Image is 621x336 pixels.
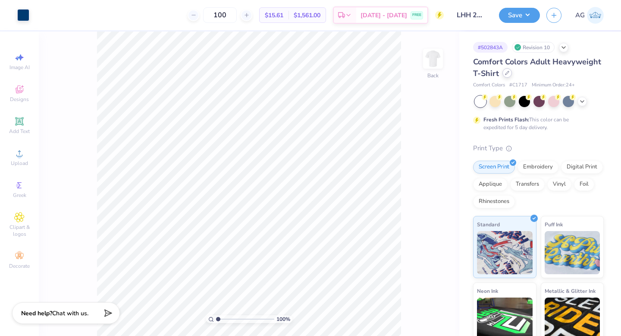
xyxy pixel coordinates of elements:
div: Applique [473,178,508,191]
span: Clipart & logos [4,224,34,238]
span: Image AI [9,64,30,71]
div: Screen Print [473,161,515,174]
span: $1,561.00 [294,11,320,20]
span: 100 % [276,315,290,323]
span: Neon Ink [477,286,498,295]
span: Greek [13,192,26,199]
span: [DATE] - [DATE] [361,11,407,20]
div: Vinyl [547,178,571,191]
img: Puff Ink [545,231,600,274]
input: Untitled Design [450,6,492,24]
span: Chat with us. [52,309,88,317]
div: Print Type [473,143,604,153]
span: # C1717 [509,82,527,89]
strong: Fresh Prints Flash: [483,116,529,123]
div: Rhinestones [473,195,515,208]
button: Save [499,8,540,23]
div: Digital Print [561,161,603,174]
strong: Need help? [21,309,52,317]
span: Standard [477,220,500,229]
span: Minimum Order: 24 + [532,82,575,89]
span: Comfort Colors Adult Heavyweight T-Shirt [473,57,601,79]
img: Back [424,50,442,67]
span: Comfort Colors [473,82,505,89]
img: Standard [477,231,533,274]
a: AG [575,7,604,24]
div: Foil [574,178,594,191]
div: Transfers [510,178,545,191]
div: # 502843A [473,42,508,53]
span: Designs [10,96,29,103]
span: Metallic & Glitter Ink [545,286,596,295]
div: Back [427,72,439,79]
div: Revision 10 [512,42,555,53]
span: Upload [11,160,28,167]
div: Embroidery [517,161,558,174]
span: Puff Ink [545,220,563,229]
input: – – [203,7,237,23]
div: This color can be expedited for 5 day delivery. [483,116,590,131]
span: AG [575,10,585,20]
img: Anuska Ghosh [587,7,604,24]
span: Decorate [9,263,30,269]
span: FREE [412,12,421,18]
span: Add Text [9,128,30,135]
span: $15.61 [265,11,283,20]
